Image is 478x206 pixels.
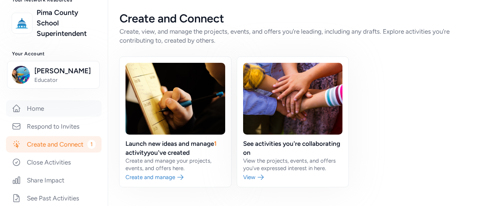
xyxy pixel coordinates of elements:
h3: Your Account [12,51,96,57]
button: [PERSON_NAME]Educator [7,61,100,89]
div: Create and Connect [119,12,466,25]
a: Close Activities [6,154,102,170]
span: [PERSON_NAME] [34,66,95,76]
a: Home [6,100,102,117]
a: Pima County School Superintendent [37,7,96,39]
span: 1 [87,140,96,149]
div: Create, view, and manage the projects, events, and offers you're leading, including any drafts. E... [119,27,466,45]
a: Create and Connect1 [6,136,102,153]
span: Educator [34,76,95,84]
a: Share Impact [6,172,102,188]
a: Respond to Invites [6,118,102,135]
img: logo [14,15,30,31]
